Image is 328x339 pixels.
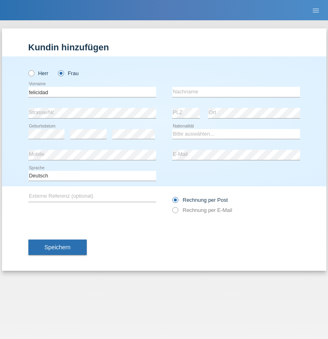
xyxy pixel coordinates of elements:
label: Frau [58,70,79,76]
a: menu [308,8,324,13]
span: Speichern [45,244,71,250]
input: Frau [58,70,63,76]
input: Rechnung per Post [172,197,178,207]
button: Speichern [28,240,87,255]
i: menu [312,6,320,15]
input: Herr [28,70,34,76]
h1: Kundin hinzufügen [28,42,300,52]
label: Rechnung per E-Mail [172,207,232,213]
label: Rechnung per Post [172,197,228,203]
label: Herr [28,70,49,76]
input: Rechnung per E-Mail [172,207,178,217]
